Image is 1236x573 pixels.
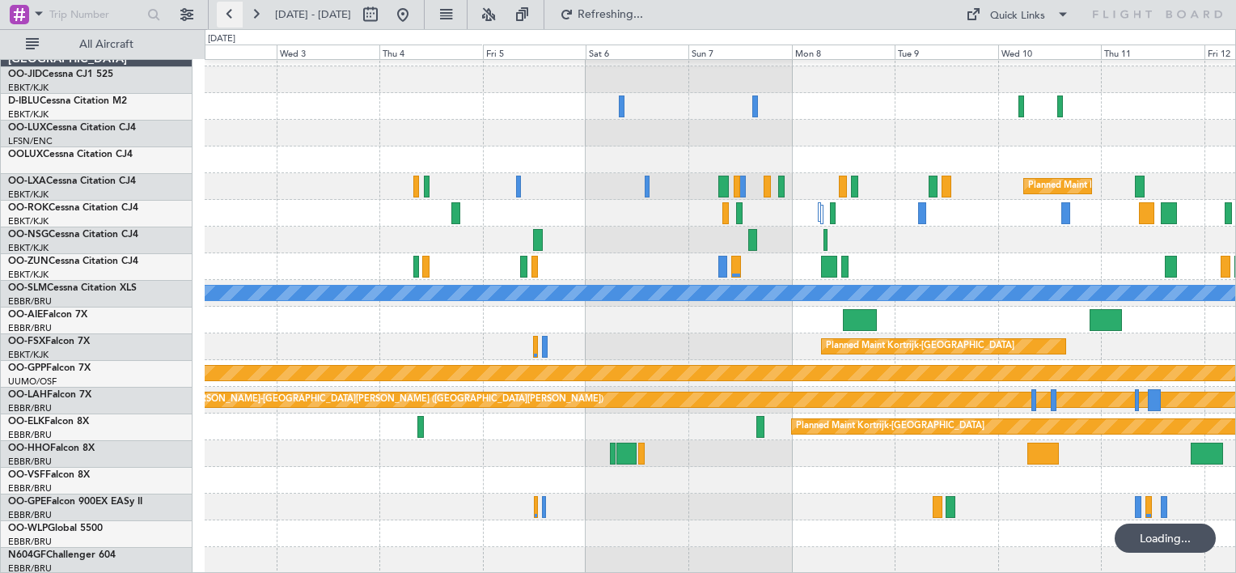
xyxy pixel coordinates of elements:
[8,390,47,400] span: OO-LAH
[8,402,52,414] a: EBBR/BRU
[8,337,45,346] span: OO-FSX
[483,45,586,59] div: Fri 5
[8,96,40,106] span: D-IBLU
[8,363,46,373] span: OO-GPP
[8,482,52,494] a: EBBR/BRU
[998,45,1101,59] div: Wed 10
[8,349,49,361] a: EBKT/KJK
[8,390,91,400] a: OO-LAHFalcon 7X
[42,39,171,50] span: All Aircraft
[8,417,89,427] a: OO-ELKFalcon 8X
[688,45,791,59] div: Sun 7
[8,470,90,480] a: OO-VSFFalcon 8X
[1028,174,1217,198] div: Planned Maint Kortrijk-[GEOGRAPHIC_DATA]
[8,242,49,254] a: EBKT/KJK
[8,444,95,453] a: OO-HHOFalcon 8X
[8,176,136,186] a: OO-LXACessna Citation CJ4
[8,470,45,480] span: OO-VSF
[8,269,49,281] a: EBKT/KJK
[8,550,46,560] span: N604GF
[826,334,1014,359] div: Planned Maint Kortrijk-[GEOGRAPHIC_DATA]
[8,70,42,79] span: OO-JID
[8,108,49,121] a: EBKT/KJK
[8,123,136,133] a: OO-LUXCessna Citation CJ4
[8,322,52,334] a: EBBR/BRU
[796,414,984,439] div: Planned Maint Kortrijk-[GEOGRAPHIC_DATA]
[577,9,645,20] span: Refreshing...
[8,310,87,320] a: OO-AIEFalcon 7X
[8,215,49,227] a: EBKT/KJK
[792,45,895,59] div: Mon 8
[8,150,133,159] a: OOLUXCessna Citation CJ4
[8,363,91,373] a: OO-GPPFalcon 7X
[8,203,138,213] a: OO-ROKCessna Citation CJ4
[8,337,90,346] a: OO-FSXFalcon 7X
[8,524,103,533] a: OO-WLPGlobal 5500
[1115,524,1216,553] div: Loading...
[8,456,52,468] a: EBBR/BRU
[8,230,49,240] span: OO-NSG
[8,82,49,94] a: EBKT/KJK
[8,550,116,560] a: N604GFChallenger 604
[49,2,142,27] input: Trip Number
[8,536,52,548] a: EBBR/BRU
[8,230,138,240] a: OO-NSGCessna Citation CJ4
[895,45,997,59] div: Tue 9
[8,189,49,201] a: EBKT/KJK
[8,444,50,453] span: OO-HHO
[8,96,127,106] a: D-IBLUCessna Citation M2
[8,283,47,293] span: OO-SLM
[552,2,650,28] button: Refreshing...
[8,509,52,521] a: EBBR/BRU
[8,429,52,441] a: EBBR/BRU
[8,417,44,427] span: OO-ELK
[1101,45,1204,59] div: Thu 11
[8,257,138,266] a: OO-ZUNCessna Citation CJ4
[18,32,176,57] button: All Aircraft
[275,7,351,22] span: [DATE] - [DATE]
[8,310,43,320] span: OO-AIE
[8,497,142,507] a: OO-GPEFalcon 900EX EASy II
[8,123,46,133] span: OO-LUX
[8,257,49,266] span: OO-ZUN
[990,8,1045,24] div: Quick Links
[379,45,482,59] div: Thu 4
[958,2,1077,28] button: Quick Links
[8,150,43,159] span: OOLUX
[125,388,603,412] div: Planned Maint [PERSON_NAME]-[GEOGRAPHIC_DATA][PERSON_NAME] ([GEOGRAPHIC_DATA][PERSON_NAME])
[277,45,379,59] div: Wed 3
[8,70,113,79] a: OO-JIDCessna CJ1 525
[8,497,46,507] span: OO-GPE
[8,203,49,213] span: OO-ROK
[8,295,52,308] a: EBBR/BRU
[586,45,688,59] div: Sat 6
[8,283,137,293] a: OO-SLMCessna Citation XLS
[173,45,276,59] div: Tue 2
[8,176,46,186] span: OO-LXA
[8,135,53,147] a: LFSN/ENC
[8,376,57,388] a: UUMO/OSF
[208,32,235,46] div: [DATE]
[8,524,48,533] span: OO-WLP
